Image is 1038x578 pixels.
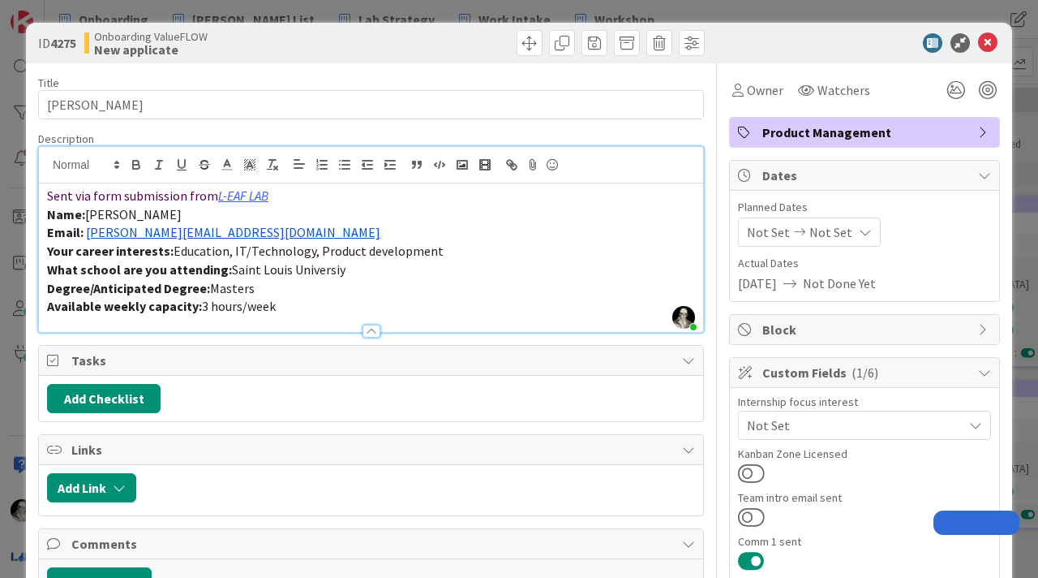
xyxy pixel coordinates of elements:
[94,43,208,56] b: New applicate
[210,280,255,296] span: Masters
[38,132,94,146] span: Description
[747,416,963,435] span: Not Set
[71,534,674,554] span: Comments
[747,80,783,100] span: Owner
[38,90,704,119] input: type card name here...
[94,30,208,43] span: Onboarding ValueFLOW
[738,255,991,272] span: Actual Dates
[50,35,76,51] b: 4275
[762,363,970,382] span: Custom Fields
[738,448,991,459] div: Kanban Zone Licensed
[738,274,777,293] span: [DATE]
[47,206,85,222] strong: Name:
[86,224,380,240] a: [PERSON_NAME][EMAIL_ADDRESS][DOMAIN_NAME]
[38,33,76,53] span: ID
[202,298,276,314] span: 3 hours/week
[762,166,970,185] span: Dates
[71,440,674,459] span: Links
[47,188,218,204] span: Sent via form submission from
[738,199,991,216] span: Planned Dates
[218,188,268,204] a: L-EAF LAB
[85,206,182,222] span: [PERSON_NAME]
[851,364,878,381] span: ( 1/6 )
[738,536,991,547] div: Comm 1 sent
[71,351,674,370] span: Tasks
[47,224,84,240] strong: Email:
[762,123,970,142] span: Product Management
[174,243,444,259] span: Education, IT/Technology, Product development
[47,473,136,503] button: Add Link
[738,396,991,408] div: Internship focus interest
[47,384,161,413] button: Add Checklist
[38,75,59,90] label: Title
[47,261,232,278] strong: What school are you attending:
[47,298,202,314] strong: Available weekly capacity:
[47,280,210,296] strong: Degree/Anticipated Degree:
[803,274,876,293] span: Not Done Yet
[762,320,970,339] span: Block
[672,306,695,329] img: 5slRnFBaanOLW26e9PW3UnY7xOjyexml.jpeg
[738,492,991,503] div: Team intro email sent
[817,80,870,100] span: Watchers
[47,243,174,259] strong: Your career interests:
[747,222,790,242] span: Not Set
[809,222,852,242] span: Not Set
[232,261,345,278] span: Saint Louis Universiy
